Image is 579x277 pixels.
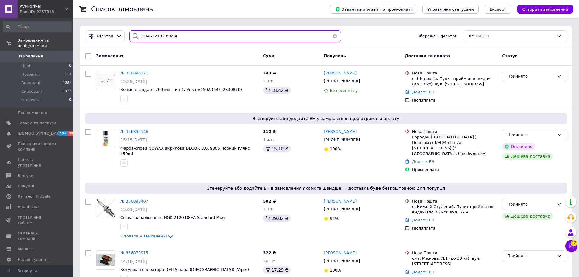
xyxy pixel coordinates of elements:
span: [PHONE_NUMBER] [324,207,360,211]
span: Експорт [490,7,507,12]
span: Згенеруйте або додайте ЕН в замовлення якомога швидше — доставка буде безкоштовною для покупця [88,185,564,191]
button: Експорт [485,5,512,14]
span: 100% [330,268,341,272]
div: Нова Пошта [412,250,497,256]
span: 99+ [68,131,78,136]
a: Додати ЕН [412,270,434,274]
span: 502 ₴ [263,199,276,203]
span: Збережені фільтри: [417,33,459,39]
a: Кермо стандарт 700 мм, тип 1, Viper-V150A (54) (2839870) [120,87,242,92]
span: Покупець [324,54,346,58]
a: Фото товару [96,199,115,218]
span: AVM-driver [20,4,65,9]
span: Замовлення [96,54,123,58]
span: Без рейтингу [330,88,358,93]
a: Фото товару [96,250,115,270]
span: [PERSON_NAME] [324,199,357,203]
a: № 356879915 [120,251,148,255]
span: Виконані [21,80,40,86]
button: Створити замовлення [517,5,573,14]
div: 17.29 ₴ [263,266,291,274]
span: 15:29[DATE] [120,79,147,84]
span: [PERSON_NAME] [324,71,357,75]
span: Управління статусами [427,7,474,12]
span: Товари та послуги [18,120,56,126]
span: Скасовані [21,89,42,94]
div: Нова Пошта [412,129,497,134]
span: [DEMOGRAPHIC_DATA] [18,131,63,136]
h1: Список замовлень [91,5,153,13]
span: Відгуки [18,173,33,178]
span: Свічка запалювання NGK 2120 D8EA Standard Plug [120,215,225,220]
div: Нова Пошта [412,199,497,204]
div: 29.02 ₴ [263,215,291,222]
span: 92% [330,216,339,221]
span: Всі [469,33,475,39]
span: 4 шт. [263,137,274,142]
a: Фарба-спрей NOWAX акрилова DECOR LUX 9005 Чорний глянс. 450ml [120,146,251,156]
a: № 356896171 [120,71,148,75]
div: Післяплата [412,226,497,231]
a: [PERSON_NAME] [324,71,357,76]
span: 1873 [63,89,71,94]
span: Повідомлення [18,110,47,116]
span: 14:10[DATE] [120,259,147,264]
span: 12 [571,240,577,246]
div: Оплачено [502,143,535,150]
span: [PHONE_NUMBER] [324,259,360,263]
div: Пром-оплата [412,167,497,172]
img: Фото товару [96,129,115,148]
span: [PHONE_NUMBER] [324,79,360,83]
a: Додати ЕН [412,90,434,94]
a: Створити замовлення [511,7,573,11]
span: Створити замовлення [522,7,568,12]
span: Cума [263,54,274,58]
a: 2 товара у замовленні [120,234,174,238]
span: 1 шт. [263,79,274,83]
span: Гаманець компанії [18,230,56,241]
span: Покупці [18,183,34,189]
span: Прийняті [21,72,40,77]
a: Додати ЕН [412,218,434,222]
div: Прийнято [507,201,554,208]
div: Прийнято [507,132,554,138]
input: Пошук [3,21,72,32]
div: смт. Межова, №1 (до 30 кг): вул. [STREET_ADDRESS] [412,256,497,267]
span: [PHONE_NUMBER] [324,137,360,142]
span: (6073) [476,34,489,38]
div: 18.42 ₴ [263,87,291,94]
div: Дешева доставка [502,153,553,160]
span: 0 [69,97,71,103]
button: Чат з покупцем12 [565,240,577,252]
span: 0 [69,63,71,69]
span: 4087 [63,80,71,86]
span: Доставка та оплата [405,54,450,58]
span: 99+ [58,131,68,136]
span: 15:01[DATE] [120,207,147,212]
span: 343 ₴ [263,71,276,75]
span: [PERSON_NAME] [324,129,357,134]
span: Статус [502,54,517,58]
span: 2 товара у замовленні [120,234,167,239]
span: Управління сайтом [18,215,56,226]
div: 15.10 ₴ [263,145,291,152]
span: № 356890407 [120,199,148,203]
span: Фільтри [97,33,113,39]
span: № 356893146 [120,129,148,134]
img: Фото товару [96,74,115,86]
img: Фото товару [96,254,115,266]
span: Каталог ProSale [18,194,50,199]
div: Городок ([GEOGRAPHIC_DATA].), Поштомат №40451: вул. [STREET_ADDRESS] ("[GEOGRAPHIC_DATA]", біля б... [412,134,497,157]
div: Післяплата [412,98,497,103]
span: 3 шт. [263,207,274,211]
span: 113 [65,72,71,77]
span: Замовлення та повідомлення [18,38,73,49]
button: Управління статусами [422,5,479,14]
span: Згенеруйте або додайте ЕН у замовлення, щоб отримати оплату [88,116,564,122]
